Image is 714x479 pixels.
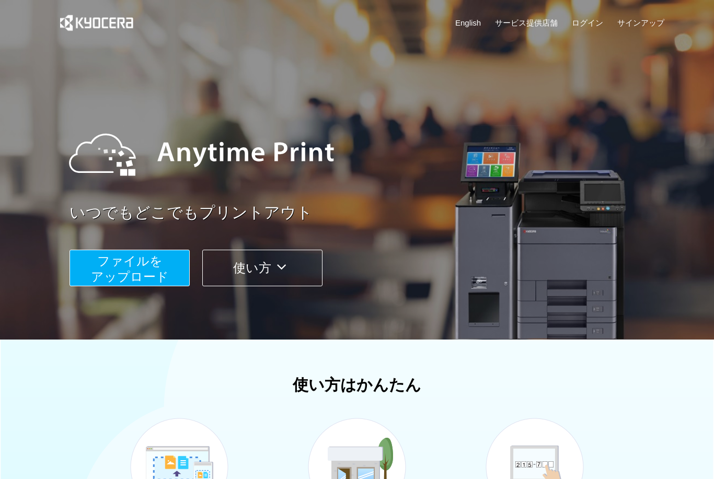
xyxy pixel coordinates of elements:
a: いつでもどこでもプリントアウト [70,202,671,224]
a: English [455,17,481,28]
span: ファイルを ​​アップロード [91,254,169,284]
button: ファイルを​​アップロード [70,250,190,286]
a: サービス提供店舗 [495,17,558,28]
a: サインアップ [617,17,664,28]
button: 使い方 [202,250,323,286]
a: ログイン [572,17,603,28]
